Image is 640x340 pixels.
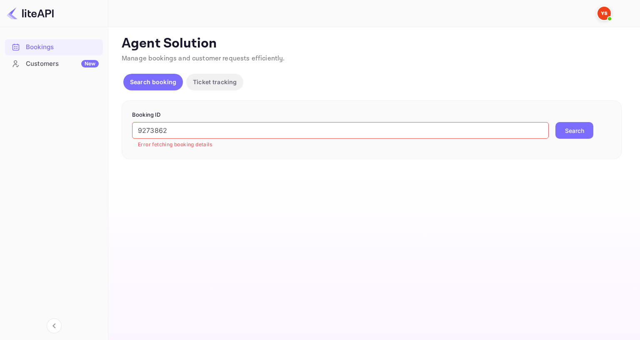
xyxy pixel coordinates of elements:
[193,77,237,86] p: Ticket tracking
[5,56,103,71] a: CustomersNew
[122,35,625,52] p: Agent Solution
[47,318,62,333] button: Collapse navigation
[7,7,54,20] img: LiteAPI logo
[555,122,593,139] button: Search
[26,42,99,52] div: Bookings
[26,59,99,69] div: Customers
[81,60,99,67] div: New
[5,56,103,72] div: CustomersNew
[132,111,611,119] p: Booking ID
[138,140,543,149] p: Error fetching booking details
[122,54,285,63] span: Manage bookings and customer requests efficiently.
[130,77,176,86] p: Search booking
[132,122,549,139] input: Enter Booking ID (e.g., 63782194)
[597,7,611,20] img: Yandex Support
[5,39,103,55] a: Bookings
